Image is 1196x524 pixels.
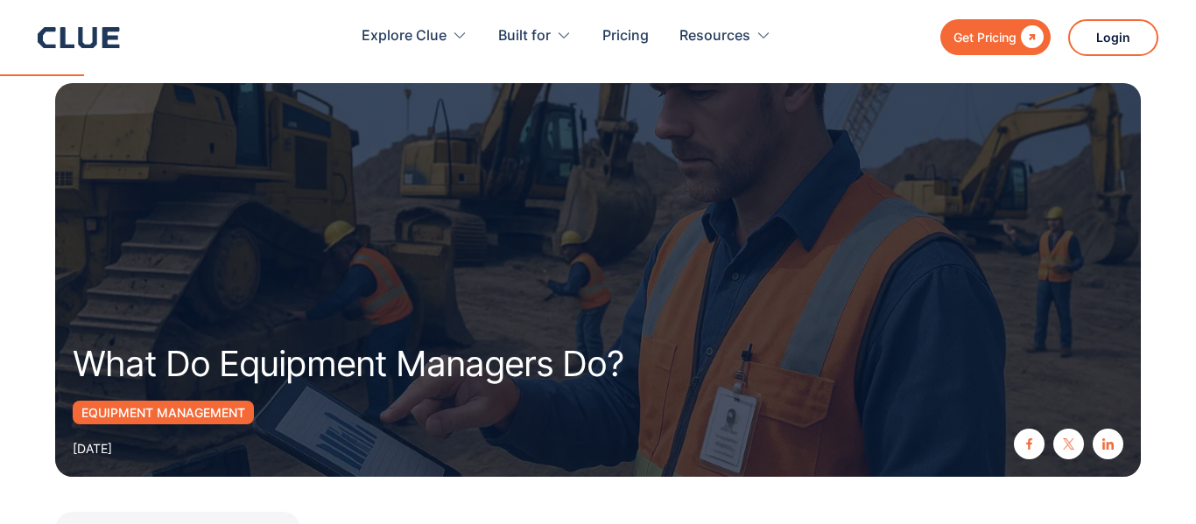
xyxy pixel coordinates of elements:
[679,9,750,64] div: Resources
[1017,26,1044,48] div: 
[602,9,649,64] a: Pricing
[1102,438,1114,450] img: linkedin icon
[940,19,1051,55] a: Get Pricing
[73,345,808,383] h1: What Do Equipment Managers Do?
[679,9,771,64] div: Resources
[1068,19,1158,56] a: Login
[1063,438,1074,450] img: twitter X icon
[362,9,447,64] div: Explore Clue
[362,9,468,64] div: Explore Clue
[953,26,1017,48] div: Get Pricing
[498,9,551,64] div: Built for
[73,401,254,424] a: Equipment Management
[498,9,572,64] div: Built for
[73,437,112,459] div: [DATE]
[1024,438,1035,450] img: facebook icon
